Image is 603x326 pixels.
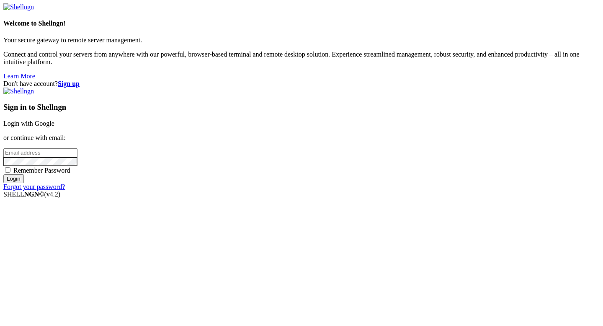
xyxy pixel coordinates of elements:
[3,20,600,27] h4: Welcome to Shellngn!
[24,191,39,198] b: NGN
[3,174,24,183] input: Login
[5,167,10,173] input: Remember Password
[13,167,70,174] span: Remember Password
[3,103,600,112] h3: Sign in to Shellngn
[3,148,77,157] input: Email address
[3,88,34,95] img: Shellngn
[3,120,54,127] a: Login with Google
[44,191,61,198] span: 4.2.0
[3,72,35,80] a: Learn More
[3,80,600,88] div: Don't have account?
[3,51,600,66] p: Connect and control your servers from anywhere with our powerful, browser-based terminal and remo...
[58,80,80,87] a: Sign up
[3,183,65,190] a: Forgot your password?
[3,191,60,198] span: SHELL ©
[3,134,600,142] p: or continue with email:
[3,36,600,44] p: Your secure gateway to remote server management.
[3,3,34,11] img: Shellngn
